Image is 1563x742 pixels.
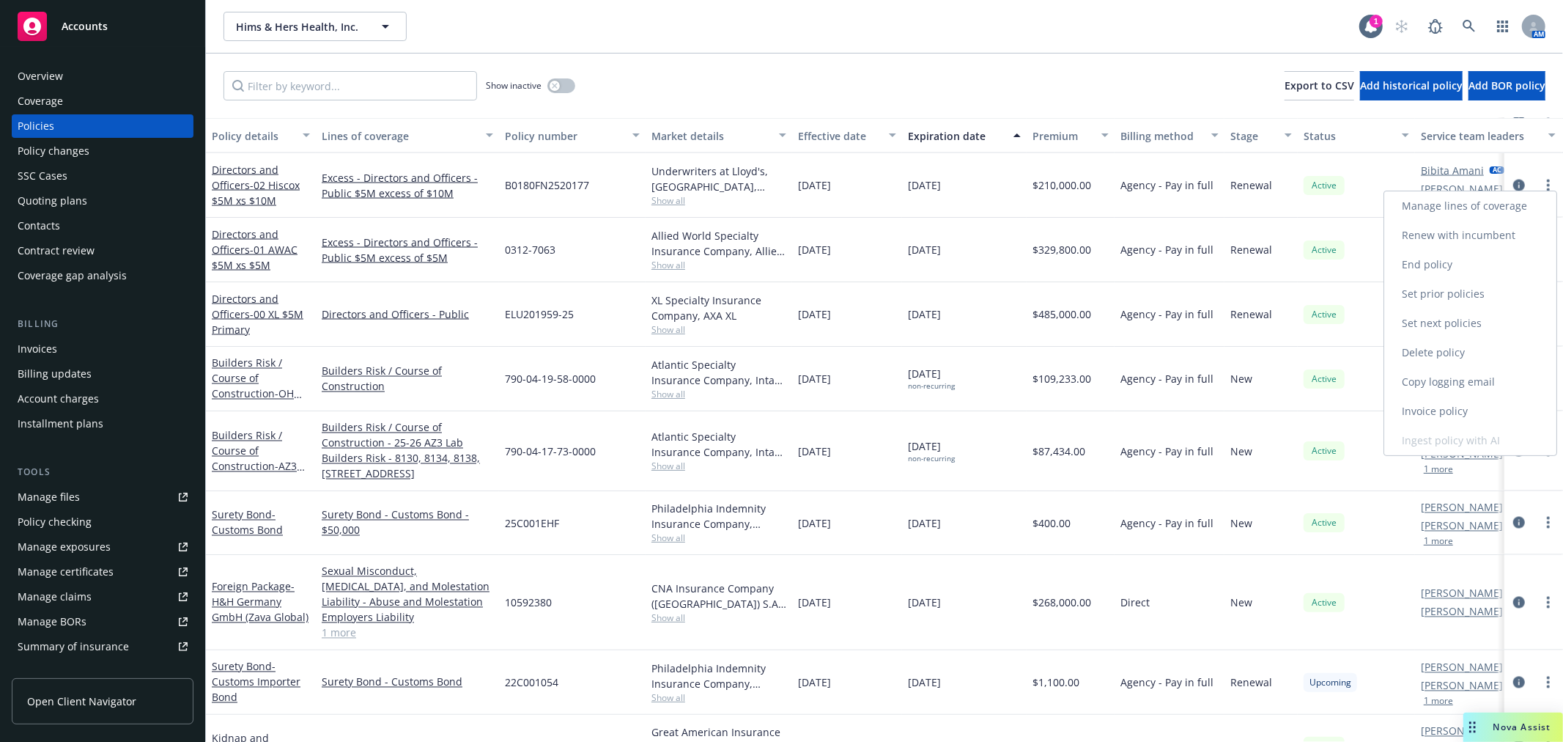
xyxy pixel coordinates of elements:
a: Contacts [12,214,193,238]
span: - H&H Germany GmbH (Zava Global) [212,580,308,625]
a: Summary of insurance [12,635,193,658]
div: non-recurring [908,381,955,391]
span: Show all [651,388,786,400]
span: Nova Assist [1493,721,1551,733]
a: Manage exposures [12,535,193,559]
span: Show all [651,532,786,544]
a: Set next policies [1384,309,1556,338]
span: Show all [651,323,786,336]
span: Add historical policy [1360,78,1463,92]
a: Manage claims [12,585,193,609]
a: Overview [12,65,193,88]
span: [DATE] [798,306,831,322]
div: 1 [1370,15,1383,28]
span: Active [1309,308,1339,321]
div: Policies [18,114,54,138]
span: Active [1309,444,1339,458]
div: Tools [12,465,193,480]
span: Renewal [1230,242,1272,257]
a: Surety Bond [212,660,300,705]
span: $109,233.00 [1032,371,1091,386]
span: Show all [651,259,786,271]
div: Coverage [18,89,63,113]
a: End policy [1384,250,1556,279]
a: [PERSON_NAME] [1421,500,1503,515]
span: Renewal [1230,306,1272,322]
a: Manage files [12,485,193,509]
div: Manage BORs [18,610,86,633]
span: [DATE] [798,675,831,690]
span: 22C001054 [505,675,558,690]
a: Excess - Directors and Officers - Public $5M excess of $10M [322,170,493,201]
span: Show all [651,194,786,207]
button: Premium [1027,118,1115,153]
a: Switch app [1488,12,1518,41]
span: Agency - Pay in full [1120,371,1213,386]
a: Foreign Package [212,580,308,625]
div: Atlantic Specialty Insurance Company, Intact Insurance [651,357,786,388]
div: Philadelphia Indemnity Insurance Company, Philadelphia Insurance Companies, CA [PERSON_NAME] & Co... [651,501,786,532]
span: New [1230,444,1252,459]
div: Contacts [18,214,60,238]
a: Manage BORs [12,610,193,633]
div: Atlantic Specialty Insurance Company, Intact Insurance [651,429,786,460]
span: Show inactive [486,79,542,92]
span: 790-04-17-73-0000 [505,444,596,459]
span: Upcoming [1309,676,1351,689]
a: Billing updates [12,362,193,386]
button: Hims & Hers Health, Inc. [223,12,407,41]
div: Quoting plans [18,189,87,213]
span: $485,000.00 [1032,306,1091,322]
button: Market details [646,118,792,153]
span: Agency - Pay in full [1120,242,1213,257]
div: Expiration date [908,128,1005,144]
span: ELU201959-25 [505,306,574,322]
a: Coverage gap analysis [12,264,193,287]
a: SSC Cases [12,164,193,188]
button: 1 more [1424,465,1453,474]
div: Coverage gap analysis [18,264,127,287]
span: [DATE] [798,515,831,531]
a: circleInformation [1510,594,1528,611]
a: Directors and Officers [212,292,303,337]
span: Renewal [1230,177,1272,193]
div: Manage files [18,485,80,509]
button: Policy details [206,118,316,153]
a: [PERSON_NAME] [1421,724,1503,739]
span: 0312-7063 [505,242,555,257]
a: Installment plans [12,412,193,436]
span: Show all [651,691,786,704]
a: Invoice policy [1384,397,1556,426]
div: Status [1304,128,1393,144]
a: Manage lines of coverage [1384,191,1556,221]
div: Account charges [18,387,99,411]
a: Policy changes [12,139,193,163]
a: [PERSON_NAME] [1421,586,1503,601]
div: Overview [18,65,63,88]
a: Bibita Amani [1421,163,1484,178]
button: Export to CSV [1285,71,1354,100]
span: [DATE] [908,675,941,690]
a: Copy logging email [1384,367,1556,397]
a: more [1540,594,1557,611]
div: Policy changes [18,139,89,163]
span: [DATE] [908,515,941,531]
div: Installment plans [18,412,103,436]
a: Accounts [12,6,193,47]
span: Show all [651,611,786,624]
button: 1 more [1424,537,1453,546]
div: Summary of insurance [18,635,129,658]
button: Lines of coverage [316,118,499,153]
a: more [1540,177,1557,194]
span: Renewal [1230,675,1272,690]
span: Show all [651,460,786,472]
a: Account charges [12,387,193,411]
div: Contract review [18,239,95,262]
span: $87,434.00 [1032,444,1085,459]
span: Agency - Pay in full [1120,177,1213,193]
a: Policy checking [12,510,193,534]
span: [DATE] [908,242,941,257]
a: Employers Liability [322,610,493,625]
span: Add BOR policy [1468,78,1545,92]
